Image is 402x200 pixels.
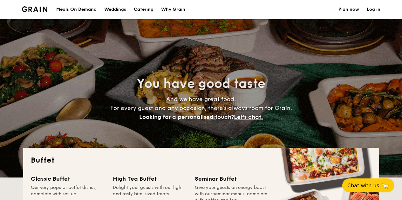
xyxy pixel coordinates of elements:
span: Chat with us [347,183,379,189]
span: Looking for a personalised touch? [139,113,234,120]
span: Let's chat. [234,113,263,120]
a: Logotype [22,6,48,12]
div: Classic Buffet [31,174,105,183]
span: You have good taste [137,76,265,91]
div: High Tea Buffet [113,174,187,183]
span: 🦙 [382,182,389,189]
img: Grain [22,6,48,12]
button: Chat with us🦙 [342,178,394,192]
h2: Buffet [31,155,371,165]
span: And we have great food. For every guest and any occasion, there’s always room for Grain. [110,96,292,120]
div: Seminar Buffet [195,174,269,183]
